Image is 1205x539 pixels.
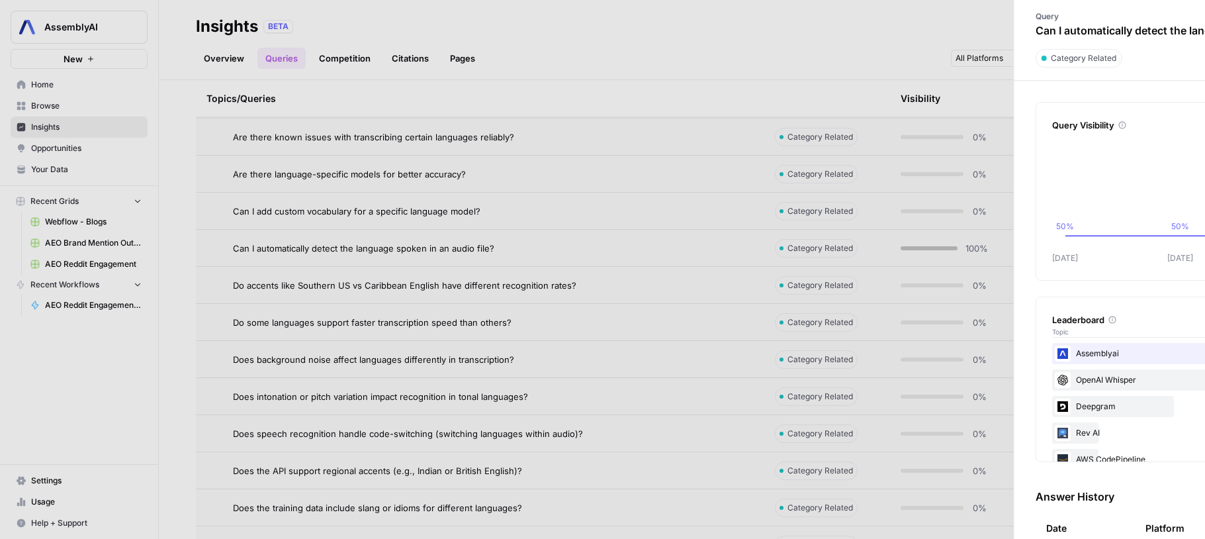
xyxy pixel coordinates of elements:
tspan: 50% [1171,221,1189,231]
span: Are there known issues with transcribing certain languages reliably? [233,130,514,144]
span: Category Related [787,502,853,514]
a: Home [11,74,148,95]
a: Browse [11,95,148,117]
span: Category Related [787,354,853,366]
span: Category Related [787,131,853,143]
span: 0% [971,205,987,218]
span: Does background noise affect languages differently in transcription? [233,353,514,366]
tspan: [DATE] [1167,253,1193,263]
img: 92hpos67amlkrkl05ft7tmfktqu4 [1055,452,1071,467]
span: 0% [971,427,987,440]
span: AEO Brand Mention Outreach (1) [45,237,142,249]
span: Category Related [787,465,853,477]
a: AEO Reddit Engagement - Fork [24,295,148,316]
a: AEO Brand Mention Outreach (1) [24,232,148,254]
span: AssemblyAI [44,21,124,34]
a: Citations [384,48,437,69]
button: Recent Grids [11,191,148,211]
div: Insights [196,16,258,37]
span: Are there language-specific models for better accuracy? [233,168,466,181]
span: Recent Workflows [30,279,99,291]
span: Your Data [31,164,142,175]
span: Do some languages support faster transcription speed than others? [233,316,512,329]
span: New [64,52,83,66]
span: Category Related [787,168,853,180]
span: Settings [31,475,142,487]
span: Recent Grids [30,195,79,207]
span: Category Related [787,279,853,291]
button: New [11,49,148,69]
span: Can I add custom vocabulary for a specific language model? [233,205,480,218]
span: Home [31,79,142,91]
span: 0% [971,168,987,181]
span: 0% [971,130,987,144]
span: 0% [971,501,987,514]
input: All Platforms [956,52,1053,65]
span: Help + Support [31,517,142,529]
a: Competition [311,48,379,69]
tspan: 50% [1056,221,1074,231]
span: 0% [971,464,987,477]
span: Does speech recognition handle code-switching (switching languages within audio)? [233,427,583,440]
tspan: [DATE] [1052,253,1078,263]
img: 5xpccxype1cywfuoa934uv7cahnr [1055,372,1071,388]
span: Category Related [787,205,853,217]
span: Do accents like Southern US vs Caribbean English have different recognition rates? [233,279,576,292]
button: Help + Support [11,513,148,534]
span: Does the API support regional accents (e.g., Indian or British English)? [233,464,522,477]
button: Workspace: AssemblyAI [11,11,148,44]
span: Category Related [787,317,853,328]
span: Category Related [787,428,853,440]
img: p01h11e1xl50jjsmmbrnhiqver4p [1055,399,1071,415]
span: 0% [971,316,987,329]
a: Insights [11,117,148,138]
a: Settings [11,470,148,491]
span: Does the training data include slang or idioms for different languages? [233,501,522,514]
img: ignhbrxz14c4284h0w2j1irtrgkv [1055,346,1071,362]
span: 0% [971,390,987,403]
a: Opportunities [11,138,148,159]
span: 100% [965,242,987,255]
span: Can I automatically detect the language spoken in an audio file? [233,242,494,255]
span: Category Related [1051,52,1116,64]
span: AEO Reddit Engagement [45,258,142,270]
a: Your Data [11,159,148,180]
a: Pages [442,48,483,69]
span: Usage [31,496,142,508]
span: Category Related [787,391,853,403]
span: Category Related [787,242,853,254]
span: 0% [971,279,987,292]
span: Webflow - Blogs [45,216,142,228]
a: Usage [11,491,148,513]
div: BETA [263,20,293,33]
a: Overview [196,48,252,69]
span: 0% [971,353,987,366]
span: Insights [31,121,142,133]
a: Queries [257,48,306,69]
span: AEO Reddit Engagement - Fork [45,299,142,311]
span: Opportunities [31,142,142,154]
button: Recent Workflows [11,275,148,295]
div: Visibility [901,92,940,105]
a: AEO Reddit Engagement [24,254,148,275]
span: Browse [31,100,142,112]
img: AssemblyAI Logo [15,15,39,39]
span: Does intonation or pitch variation impact recognition in tonal languages? [233,390,528,403]
img: 30ohngqsev2ncapwg458iuk6ib0l [1055,425,1071,441]
div: Topics/Queries [206,80,754,117]
a: Webflow - Blogs [24,211,148,232]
